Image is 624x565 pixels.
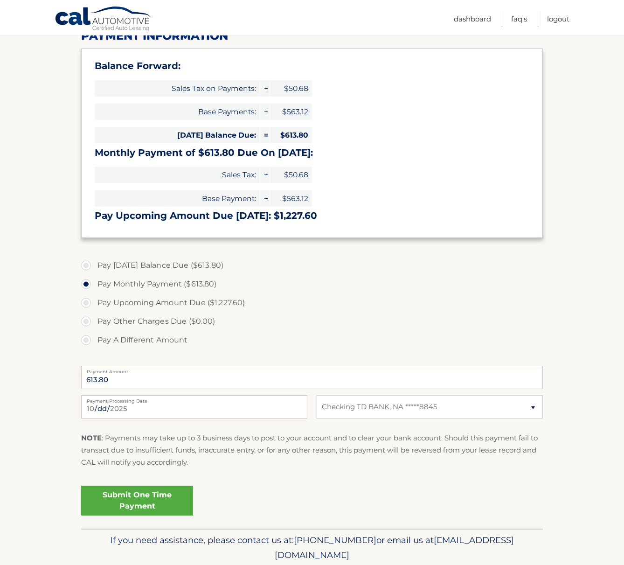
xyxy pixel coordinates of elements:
[81,366,543,389] input: Payment Amount
[547,11,569,27] a: Logout
[260,127,270,143] span: =
[81,395,307,403] label: Payment Processing Date
[81,395,307,419] input: Payment Date
[95,167,260,183] span: Sales Tax:
[294,535,376,545] span: [PHONE_NUMBER]
[81,29,543,43] h2: Payment Information
[95,127,260,143] span: [DATE] Balance Due:
[270,190,312,207] span: $563.12
[260,104,270,120] span: +
[270,127,312,143] span: $613.80
[81,275,543,293] label: Pay Monthly Payment ($613.80)
[270,167,312,183] span: $50.68
[275,535,514,560] span: [EMAIL_ADDRESS][DOMAIN_NAME]
[95,104,260,120] span: Base Payments:
[81,331,543,349] label: Pay A Different Amount
[511,11,527,27] a: FAQ's
[260,167,270,183] span: +
[260,190,270,207] span: +
[81,366,543,373] label: Payment Amount
[81,486,193,516] a: Submit One Time Payment
[270,104,312,120] span: $563.12
[260,80,270,97] span: +
[95,60,529,72] h3: Balance Forward:
[95,147,529,159] h3: Monthly Payment of $613.80 Due On [DATE]:
[87,533,537,563] p: If you need assistance, please contact us at: or email us at
[95,210,529,222] h3: Pay Upcoming Amount Due [DATE]: $1,227.60
[454,11,491,27] a: Dashboard
[270,80,312,97] span: $50.68
[81,256,543,275] label: Pay [DATE] Balance Due ($613.80)
[81,293,543,312] label: Pay Upcoming Amount Due ($1,227.60)
[81,432,543,469] p: : Payments may take up to 3 business days to post to your account and to clear your bank account....
[95,190,260,207] span: Base Payment:
[81,433,102,442] strong: NOTE
[81,312,543,331] label: Pay Other Charges Due ($0.00)
[55,6,153,33] a: Cal Automotive
[95,80,260,97] span: Sales Tax on Payments:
